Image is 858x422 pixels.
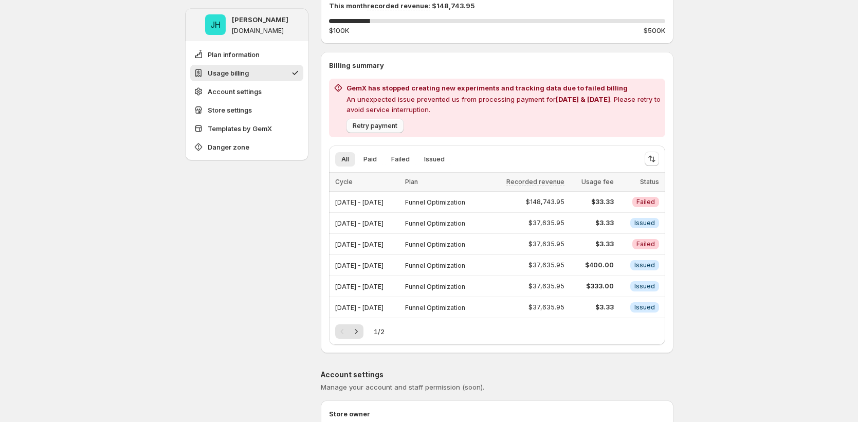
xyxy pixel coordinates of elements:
[335,262,384,269] span: [DATE] - [DATE]
[329,25,349,35] span: $100K
[506,178,564,186] span: Recorded revenue
[581,178,614,186] span: Usage fee
[405,241,465,248] span: Funnel Optimization
[405,262,465,269] span: Funnel Optimization
[528,219,564,227] span: $37,635.95
[571,198,613,206] span: $33.33
[644,25,665,35] span: $500K
[208,86,262,97] span: Account settings
[335,283,384,290] span: [DATE] - [DATE]
[636,198,655,206] span: Failed
[374,326,385,337] span: 1 / 2
[321,370,673,380] p: Account settings
[205,14,226,35] span: Jena Hoang
[528,240,564,248] span: $37,635.95
[190,139,303,155] button: Danger zone
[208,123,272,134] span: Templates by GemX
[341,155,349,163] span: All
[353,122,397,130] span: Retry payment
[571,303,613,311] span: $3.33
[208,68,249,78] span: Usage billing
[571,219,613,227] span: $3.33
[321,383,484,391] span: Manage your account and staff permission (soon).
[636,240,655,248] span: Failed
[190,102,303,118] button: Store settings
[405,178,418,186] span: Plan
[640,178,659,186] span: Status
[424,155,445,163] span: Issued
[571,240,613,248] span: $3.33
[571,282,613,290] span: $333.00
[335,241,384,248] span: [DATE] - [DATE]
[335,178,353,186] span: Cycle
[405,219,465,227] span: Funnel Optimization
[405,283,465,290] span: Funnel Optimization
[232,14,288,25] p: [PERSON_NAME]
[335,324,363,339] nav: Pagination
[528,303,564,311] span: $37,635.95
[526,198,564,206] span: $148,743.95
[232,27,284,35] p: [DOMAIN_NAME]
[190,83,303,100] button: Account settings
[329,409,665,419] p: Store owner
[634,261,655,269] span: Issued
[645,152,659,166] button: Sort the results
[363,155,377,163] span: Paid
[405,304,465,311] span: Funnel Optimization
[210,20,221,30] text: JH
[335,219,384,227] span: [DATE] - [DATE]
[528,261,564,269] span: $37,635.95
[634,282,655,290] span: Issued
[346,83,661,93] h2: GemX has stopped creating new experiments and tracking data due to failed billing
[349,324,363,339] button: Next
[190,120,303,137] button: Templates by GemX
[367,2,430,10] span: recorded revenue:
[335,304,384,311] span: [DATE] - [DATE]
[634,219,655,227] span: Issued
[346,119,404,133] button: Retry payment
[528,282,564,290] span: $37,635.95
[335,198,384,206] span: [DATE] - [DATE]
[571,261,613,269] span: $400.00
[208,142,249,152] span: Danger zone
[208,49,260,60] span: Plan information
[405,198,465,206] span: Funnel Optimization
[556,95,610,103] span: [DATE] & [DATE]
[391,155,410,163] span: Failed
[634,303,655,311] span: Issued
[190,65,303,81] button: Usage billing
[346,94,661,115] p: An unexpected issue prevented us from processing payment for . Please retry to avoid service inte...
[208,105,252,115] span: Store settings
[329,1,665,11] p: This month $148,743.95
[329,60,665,70] p: Billing summary
[190,46,303,63] button: Plan information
